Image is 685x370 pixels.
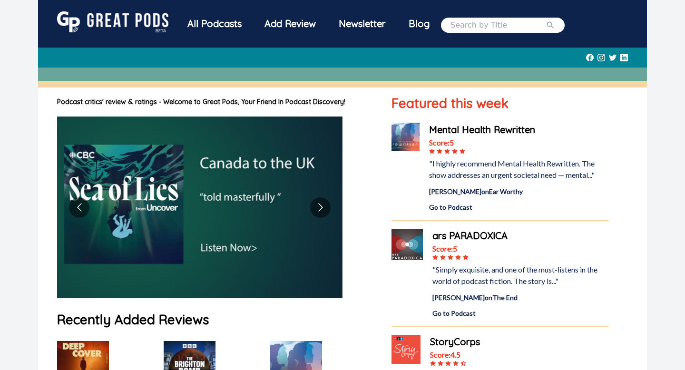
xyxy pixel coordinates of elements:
[432,308,609,318] a: Go to Podcast
[429,186,609,196] div: [PERSON_NAME] on Ear Worthy
[327,11,397,36] div: Newsletter
[429,202,609,212] a: Go to Podcast
[397,11,441,36] a: Blog
[391,335,421,364] img: StoryCorps
[432,229,609,243] a: ars PARADOXICA
[432,243,609,254] div: Score: 5
[430,335,609,349] a: StoryCorps
[57,97,372,107] h1: Podcast critics' review & ratings - Welcome to Great Pods, Your Friend In Podcast Discovery!
[391,93,609,113] h1: Featured this week
[429,123,609,137] a: Mental Health Rewritten
[429,137,609,148] div: Score: 5
[57,310,372,330] h1: Recently Added Reviews
[429,158,609,181] div: "I highly recommend Mental Health Rewritten. The show addresses an urgent societal need — mental..."
[432,292,609,302] div: [PERSON_NAME] on The End
[69,197,89,218] button: Go to previous slide
[57,117,342,298] img: image
[432,264,609,287] div: "Simply exquisite, and one of the must-listens in the world of podcast fiction. The story is..."
[450,19,546,31] input: Search by Title
[391,229,423,260] img: ars PARADOXICA
[57,11,168,32] img: GreatPods
[391,123,420,151] img: Mental Health Rewritten
[253,11,327,36] a: Add Review
[310,197,331,218] button: Go to next slide
[430,349,609,360] div: Score: 4.5
[176,11,253,36] div: All Podcasts
[327,11,397,39] a: Newsletter
[176,11,253,39] a: All Podcasts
